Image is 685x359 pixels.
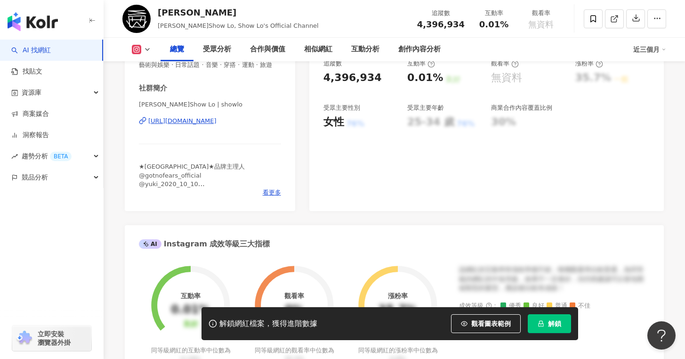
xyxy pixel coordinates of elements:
[22,167,48,188] span: 競品分析
[171,303,210,317] div: 0.01%
[22,82,41,103] span: 資源庫
[500,302,521,310] span: 優秀
[491,71,522,85] div: 無資料
[170,44,184,55] div: 總覽
[139,117,281,125] a: [URL][DOMAIN_NAME]
[139,61,281,69] span: 藝術與娛樂 · 日常話題 · 音樂 · 穿搭 · 運動 · 旅遊
[139,239,270,249] div: Instagram 成效等級三大指標
[491,104,552,112] div: 商業合作內容覆蓋比例
[570,302,590,310] span: 不佳
[547,302,567,310] span: 普通
[407,71,443,85] div: 0.01%
[11,109,49,119] a: 商案媒合
[378,303,417,317] div: 35.7%
[38,330,71,347] span: 立即安裝 瀏覽器外掛
[11,67,42,76] a: 找貼文
[351,44,379,55] div: 互動分析
[479,20,508,29] span: 0.01%
[158,22,319,29] span: [PERSON_NAME]Show Lo, Show Lo's Official Channel
[15,331,33,346] img: chrome extension
[471,320,511,327] span: 觀看圖表範例
[323,115,344,130] div: 女性
[633,42,666,57] div: 近三個月
[323,104,360,112] div: 受眾主要性別
[388,292,408,300] div: 漲粉率
[451,314,521,333] button: 觀看圖表範例
[491,59,519,68] div: 觀看率
[323,71,382,85] div: 4,396,934
[548,320,561,327] span: 解鎖
[50,152,72,161] div: BETA
[476,8,512,18] div: 互動率
[575,59,603,68] div: 漲粉率
[459,302,650,310] div: 成效等級 ：
[11,131,49,140] a: 洞察報告
[285,303,304,317] div: 0%
[203,44,231,55] div: 受眾分析
[12,326,91,351] a: chrome extension立即安裝 瀏覽器外掛
[219,319,317,329] div: 解鎖網紅檔案，獲得進階數據
[11,153,18,160] span: rise
[139,163,245,204] span: ★[GEOGRAPHIC_DATA]★品牌主理人 @gotnofears_official @yuki_2020_10_10 @beauty_lo520 @niudiansg
[417,19,465,29] span: 4,396,934
[407,59,435,68] div: 互動率
[284,292,304,300] div: 觀看率
[181,292,201,300] div: 互動率
[148,117,217,125] div: [URL][DOMAIN_NAME]
[528,20,554,29] span: 無資料
[158,7,319,18] div: [PERSON_NAME]
[407,104,444,112] div: 受眾主要年齡
[323,59,342,68] div: 追蹤數
[8,12,58,31] img: logo
[538,320,544,327] span: lock
[524,302,544,310] span: 良好
[528,314,571,333] button: 解鎖
[139,83,167,93] div: 社群簡介
[122,5,151,33] img: KOL Avatar
[523,8,559,18] div: 觀看率
[250,44,285,55] div: 合作與價值
[263,188,281,197] span: 看更多
[11,46,51,55] a: searchAI 找網紅
[398,44,441,55] div: 創作內容分析
[139,100,281,109] span: [PERSON_NAME]Show Lo | showlo
[459,265,650,293] div: 該網紅的互動率和漲粉率都不錯，唯獨觀看率比較普通，為同等級的網紅的中低等級，效果不一定會好，但仍然建議可以發包開箱類型的案型，應該會比較有成效！
[417,8,465,18] div: 追蹤數
[304,44,332,55] div: 相似網紅
[139,239,161,249] div: AI
[22,146,72,167] span: 趨勢分析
